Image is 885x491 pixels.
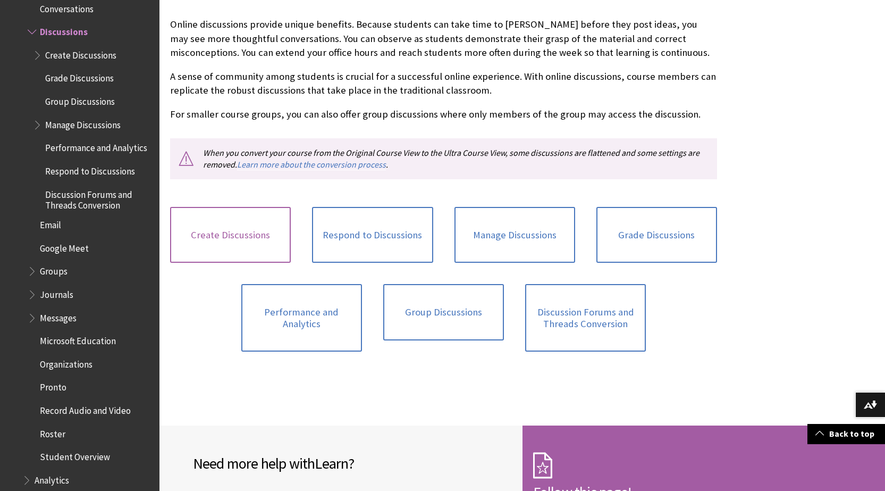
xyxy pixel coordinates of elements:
a: Back to top [807,424,885,444]
span: Create Discussions [45,46,116,61]
a: Learn more about the conversion process [237,159,386,170]
span: Group Discussions [45,93,115,107]
img: Subscription Icon [533,452,552,479]
span: Email [40,216,61,230]
span: Microsoft Education [40,332,116,346]
span: Discussions [40,23,88,37]
span: Messages [40,309,77,323]
span: Analytics [35,471,69,486]
a: Create Discussions [170,207,291,263]
p: For smaller course groups, you can also offer group discussions where only members of the group m... [170,107,717,121]
span: Grade Discussions [45,70,114,84]
span: Respond to Discussions [45,162,135,177]
span: Journals [40,286,73,300]
p: Online discussions provide unique benefits. Because students can take time to [PERSON_NAME] befor... [170,18,717,60]
a: Discussion Forums and Threads Conversion [525,284,646,352]
span: Discussion Forums and Threads Conversion [45,186,152,211]
span: Groups [40,262,68,277]
a: Group Discussions [383,284,504,340]
a: Performance and Analytics [241,284,362,352]
a: Respond to Discussions [312,207,433,263]
a: Grade Discussions [596,207,717,263]
p: When you convert your course from the Original Course View to the Ultra Course View, some discuss... [170,138,717,179]
span: Performance and Analytics [45,139,147,154]
p: A sense of community among students is crucial for a successful online experience. With online di... [170,70,717,97]
span: Pronto [40,379,66,393]
h2: Need more help with ? [193,452,512,475]
span: Google Meet [40,239,89,254]
span: Record Audio and Video [40,402,131,416]
span: Roster [40,425,65,439]
span: Learn [315,454,348,473]
span: Student Overview [40,448,110,463]
a: Manage Discussions [454,207,575,263]
span: Manage Discussions [45,116,121,130]
span: Organizations [40,355,92,370]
